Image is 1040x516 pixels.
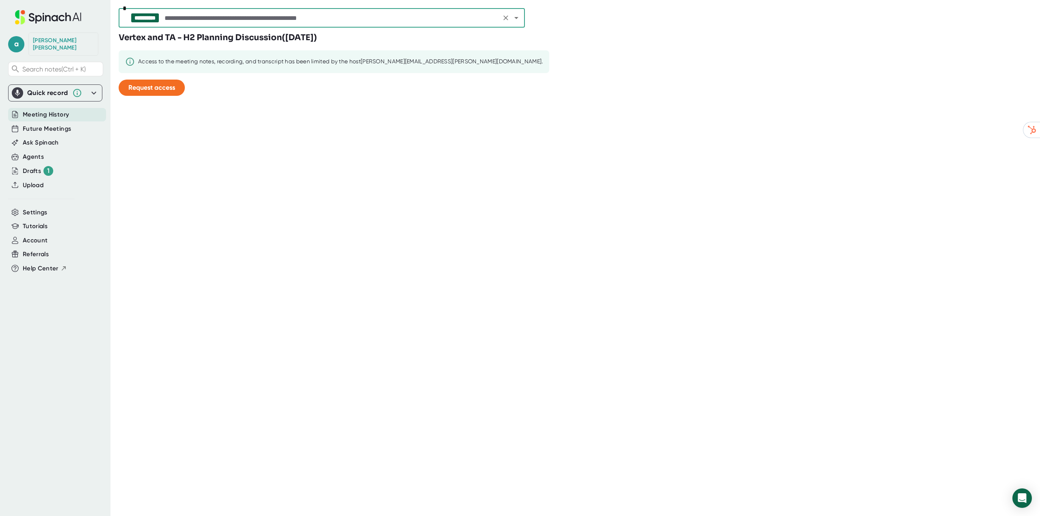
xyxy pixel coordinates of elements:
[8,36,24,52] span: a
[23,264,58,273] span: Help Center
[33,37,94,51] div: Ashley Lukaszewski
[23,236,48,245] button: Account
[23,222,48,231] button: Tutorials
[23,166,53,176] div: Drafts
[23,166,53,176] button: Drafts 1
[27,89,68,97] div: Quick record
[500,12,511,24] button: Clear
[12,85,99,101] div: Quick record
[23,250,49,259] button: Referrals
[23,124,71,134] button: Future Meetings
[43,166,53,176] div: 1
[23,138,59,147] button: Ask Spinach
[511,12,522,24] button: Open
[22,65,86,73] span: Search notes (Ctrl + K)
[128,84,175,91] span: Request access
[23,208,48,217] button: Settings
[119,32,317,44] h3: Vertex and TA - H2 Planning Discussion ( [DATE] )
[23,152,44,162] button: Agents
[138,58,543,65] div: Access to the meeting notes, recording, and transcript has been limited by the host [PERSON_NAME]...
[23,181,43,190] button: Upload
[119,80,185,96] button: Request access
[1012,488,1032,508] div: Open Intercom Messenger
[23,110,69,119] button: Meeting History
[23,264,67,273] button: Help Center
